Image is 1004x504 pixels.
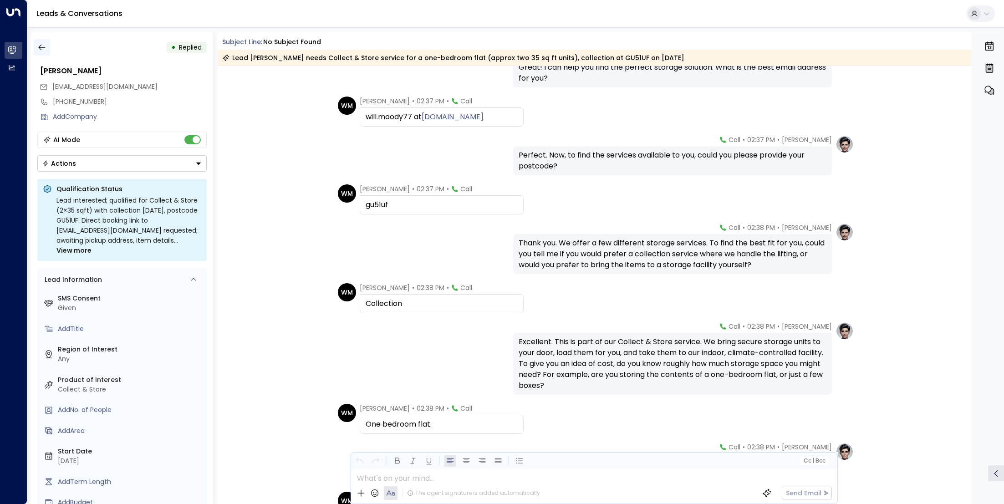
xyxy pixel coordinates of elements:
[519,336,826,391] div: Excellent. This is part of our Collect & Store service. We bring secure storage units to your doo...
[747,322,775,331] span: 02:38 PM
[747,443,775,452] span: 02:38 PM
[417,283,444,292] span: 02:38 PM
[747,223,775,232] span: 02:38 PM
[460,184,472,193] span: Call
[366,298,518,309] div: Collection
[777,223,780,232] span: •
[53,97,207,107] div: [PHONE_NUMBER]
[836,322,854,340] img: profile-logo.png
[422,112,484,122] a: [DOMAIN_NAME]
[58,447,203,456] label: Start Date
[729,443,740,452] span: Call
[777,443,780,452] span: •
[366,419,518,430] div: One bedroom flat.
[836,223,854,241] img: profile-logo.png
[412,97,414,106] span: •
[412,404,414,413] span: •
[360,184,410,193] span: [PERSON_NAME]
[360,283,410,292] span: [PERSON_NAME]
[782,135,832,144] span: [PERSON_NAME]
[56,184,201,193] p: Qualification Status
[460,404,472,413] span: Call
[56,245,92,255] span: View more
[360,97,410,106] span: [PERSON_NAME]
[370,455,381,467] button: Redo
[743,223,745,232] span: •
[447,184,449,193] span: •
[743,135,745,144] span: •
[338,97,356,115] div: WM
[804,458,826,464] span: Cc Bcc
[58,375,203,385] label: Product of Interest
[58,324,203,334] div: AddTitle
[747,135,775,144] span: 02:37 PM
[777,322,780,331] span: •
[447,404,449,413] span: •
[729,135,740,144] span: Call
[58,477,203,487] div: AddTerm Length
[58,354,203,364] div: Any
[52,82,158,92] span: will.moody77@gmail.com
[40,66,207,76] div: [PERSON_NAME]
[812,458,814,464] span: |
[354,455,365,467] button: Undo
[36,8,122,19] a: Leads & Conversations
[519,150,826,172] div: Perfect. Now, to find the services available to you, could you please provide your postcode?
[338,404,356,422] div: WM
[836,443,854,461] img: profile-logo.png
[729,322,740,331] span: Call
[58,405,203,415] div: AddNo. of People
[412,184,414,193] span: •
[58,303,203,313] div: Given
[782,443,832,452] span: [PERSON_NAME]
[58,456,203,466] div: [DATE]
[171,39,176,56] div: •
[407,489,540,497] div: The agent signature is added automatically
[58,294,203,303] label: SMS Consent
[777,135,780,144] span: •
[366,112,518,122] div: will.moody77 at
[417,184,444,193] span: 02:37 PM
[782,223,832,232] span: [PERSON_NAME]
[447,97,449,106] span: •
[222,37,262,46] span: Subject Line:
[58,426,203,436] div: AddArea
[338,283,356,301] div: WM
[222,53,684,62] div: Lead [PERSON_NAME] needs Collect & Store service for a one-bedroom flat (approx two 35 sq ft unit...
[53,112,207,122] div: AddCompany
[53,135,80,144] div: AI Mode
[743,322,745,331] span: •
[417,404,444,413] span: 02:38 PM
[366,199,518,210] div: gu51uf
[729,223,740,232] span: Call
[447,283,449,292] span: •
[58,385,203,394] div: Collect & Store
[179,43,202,52] span: Replied
[519,238,826,270] div: Thank you. We offer a few different storage services. To find the best fit for you, could you tel...
[56,195,201,255] div: Lead interested; qualified for Collect & Store (2×35 sqft) with collection [DATE], postcode GU51U...
[263,37,321,47] div: No subject found
[800,457,829,465] button: Cc|Bcc
[782,322,832,331] span: [PERSON_NAME]
[360,404,410,413] span: [PERSON_NAME]
[417,97,444,106] span: 02:37 PM
[460,97,472,106] span: Call
[41,275,102,285] div: Lead Information
[519,62,826,84] div: Great! I can help you find the perfect storage solution. What is the best email address for you?
[412,283,414,292] span: •
[836,135,854,153] img: profile-logo.png
[42,159,76,168] div: Actions
[338,184,356,203] div: WM
[52,82,158,91] span: [EMAIL_ADDRESS][DOMAIN_NAME]
[58,345,203,354] label: Region of Interest
[37,155,207,172] button: Actions
[460,283,472,292] span: Call
[37,155,207,172] div: Button group with a nested menu
[743,443,745,452] span: •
